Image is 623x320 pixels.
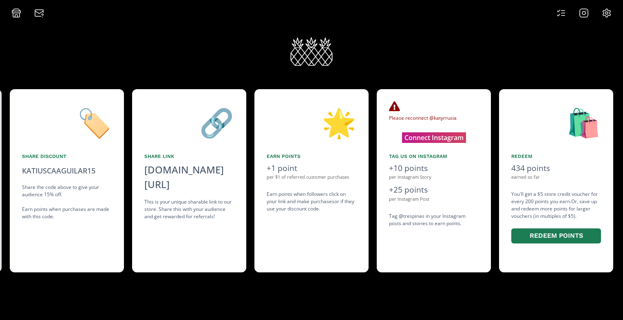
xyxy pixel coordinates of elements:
div: 🔗 [144,101,234,143]
div: 🛍️ [511,101,601,143]
div: per Instagram Post [389,196,479,203]
div: Tag @trespinas in your Instagram posts and stories to earn points. [389,213,479,227]
div: +25 points [389,184,479,196]
div: Share Discount [22,153,112,160]
div: Earn points when followers click on your link and make purchases or if they use your discount code . [267,191,356,213]
div: This is your unique sharable link to our store. Share this with your audience and get rewarded fo... [144,198,234,220]
div: 🏷️ [22,101,112,143]
button: Connect Instagram [402,132,466,143]
div: [DOMAIN_NAME][URL] [144,162,234,192]
div: per $1 of referred customer purchases [267,174,356,181]
div: Earn points [267,153,356,160]
div: Share the code above to give your audience 15% off. Earn points when purchases are made with this... [22,184,112,220]
div: Share Link [144,153,234,160]
div: You'll get a $5 store credit voucher for every 200 points you earn. Or, save up and redeem more p... [511,191,601,245]
span: Please reconnect @katyrrusia [389,107,457,121]
div: +1 point [267,162,356,174]
button: Redeem points [511,228,601,243]
div: per Instagram Story [389,174,479,181]
div: +10 points [389,162,479,174]
div: earned so far [511,174,601,181]
div: Tag us on Instagram [389,153,479,160]
img: xFRsjASRRnqF [289,36,334,67]
div: 434 points [511,162,601,174]
div: KATIUSCAAGUILAR15 [22,165,95,176]
div: Redeem [511,153,601,160]
div: 🌟 [267,101,356,143]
